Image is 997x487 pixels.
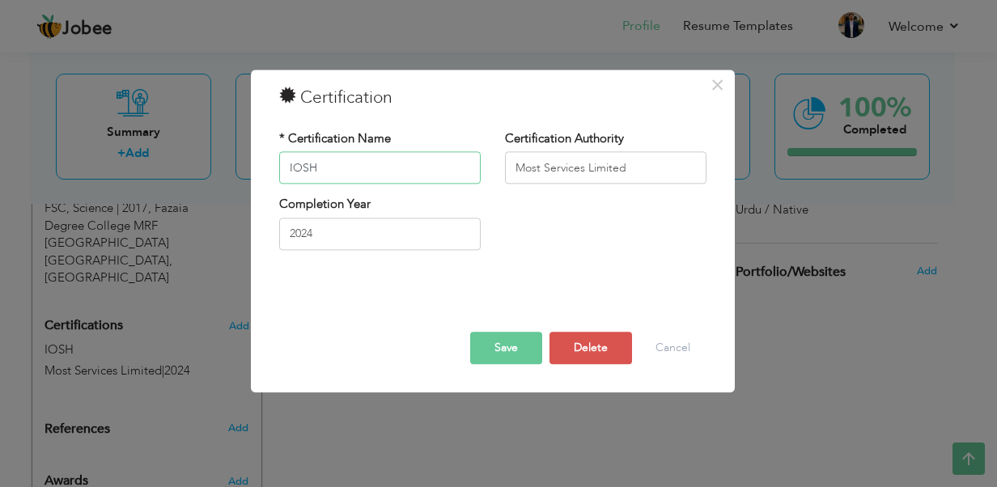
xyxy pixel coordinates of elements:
button: Delete [549,332,632,365]
label: Certification Authority [505,130,624,147]
button: Cancel [639,332,706,365]
span: × [711,70,724,100]
button: Save [470,332,542,365]
button: Close [705,72,731,98]
h3: Certification [279,86,706,110]
label: Completion Year [279,197,371,214]
label: * Certification Name [279,130,391,147]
